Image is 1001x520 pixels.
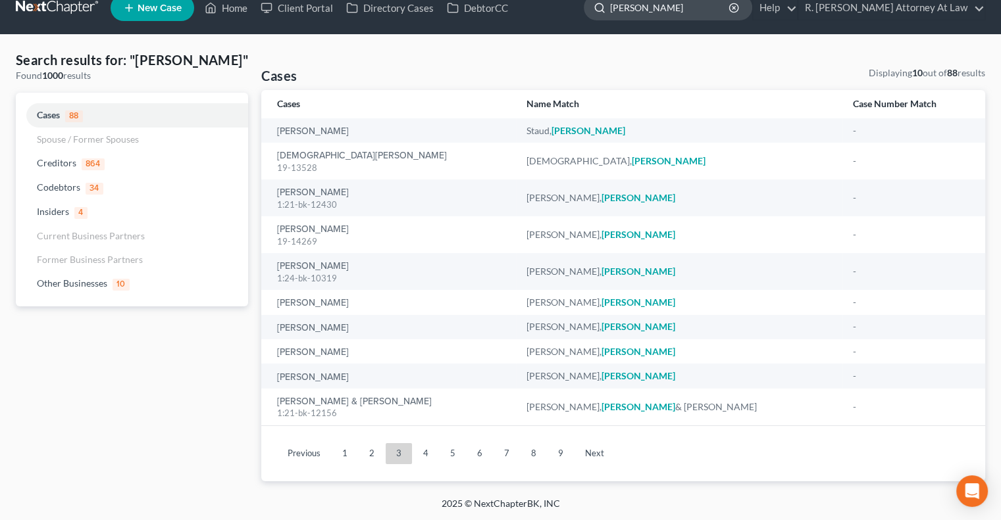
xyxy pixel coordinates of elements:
[632,155,706,166] em: [PERSON_NAME]
[521,443,547,464] a: 8
[261,90,516,118] th: Cases
[853,369,969,383] div: -
[869,66,985,80] div: Displaying out of results
[37,206,69,217] span: Insiders
[602,192,675,203] em: [PERSON_NAME]
[277,272,505,285] div: 1:24-bk-10319
[277,162,505,174] div: 19-13528
[74,207,88,219] span: 4
[842,90,985,118] th: Case Number Match
[526,154,832,168] div: [DEMOGRAPHIC_DATA],
[359,443,385,464] a: 2
[853,154,969,168] div: -
[277,323,349,333] a: [PERSON_NAME]
[602,266,675,277] em: [PERSON_NAME]
[16,151,248,176] a: Creditors864
[277,262,349,271] a: [PERSON_NAME]
[37,157,76,168] span: Creditors
[113,279,130,291] span: 10
[277,298,349,308] a: [PERSON_NAME]
[516,90,842,118] th: Name Match
[602,370,675,381] em: [PERSON_NAME]
[16,69,248,82] div: Found results
[526,400,832,414] div: [PERSON_NAME], & [PERSON_NAME]
[37,181,80,193] span: Codebtors
[37,254,143,265] span: Former Business Partners
[853,265,969,278] div: -
[853,296,969,309] div: -
[16,103,248,128] a: Cases88
[138,3,182,13] span: New Case
[853,400,969,414] div: -
[16,51,248,69] h4: Search results for: "[PERSON_NAME]"
[526,345,832,358] div: [PERSON_NAME],
[853,320,969,333] div: -
[602,346,675,357] em: [PERSON_NAME]
[526,124,832,137] div: Staud,
[277,188,349,197] a: [PERSON_NAME]
[277,348,349,357] a: [PERSON_NAME]
[602,401,675,412] em: [PERSON_NAME]
[65,110,83,122] span: 88
[548,443,574,464] a: 9
[16,248,248,272] a: Former Business Partners
[526,296,832,309] div: [PERSON_NAME],
[853,124,969,137] div: -
[912,67,923,78] strong: 10
[602,321,675,332] em: [PERSON_NAME]
[277,443,331,464] a: Previous
[37,230,145,241] span: Current Business Partners
[853,345,969,358] div: -
[82,158,105,170] span: 864
[16,272,248,296] a: Other Businesses10
[16,128,248,151] a: Spouse / Former Spouses
[86,183,103,195] span: 34
[16,200,248,224] a: Insiders4
[853,228,969,241] div: -
[37,133,139,145] span: Spouse / Former Spouses
[494,443,520,464] a: 7
[526,320,832,333] div: [PERSON_NAME],
[277,127,349,136] a: [PERSON_NAME]
[413,443,439,464] a: 4
[277,407,505,419] div: 1:21-bk-12156
[277,225,349,234] a: [PERSON_NAME]
[467,443,493,464] a: 6
[277,151,447,160] a: [DEMOGRAPHIC_DATA][PERSON_NAME]
[526,191,832,204] div: [PERSON_NAME],
[277,199,505,211] div: 1:21-bk-12430
[37,109,60,120] span: Cases
[575,443,615,464] a: Next
[526,228,832,241] div: [PERSON_NAME],
[261,66,297,85] h4: Cases
[332,443,358,464] a: 1
[526,369,832,383] div: [PERSON_NAME],
[440,443,466,464] a: 5
[277,397,432,406] a: [PERSON_NAME] & [PERSON_NAME]
[42,70,63,81] strong: 1000
[956,475,988,507] div: Open Intercom Messenger
[552,125,625,136] em: [PERSON_NAME]
[602,296,675,308] em: [PERSON_NAME]
[37,277,107,289] span: Other Businesses
[526,265,832,278] div: [PERSON_NAME],
[853,191,969,204] div: -
[386,443,412,464] a: 3
[16,224,248,248] a: Current Business Partners
[16,176,248,200] a: Codebtors34
[277,373,349,382] a: [PERSON_NAME]
[602,229,675,240] em: [PERSON_NAME]
[947,67,958,78] strong: 88
[277,235,505,248] div: 19-14269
